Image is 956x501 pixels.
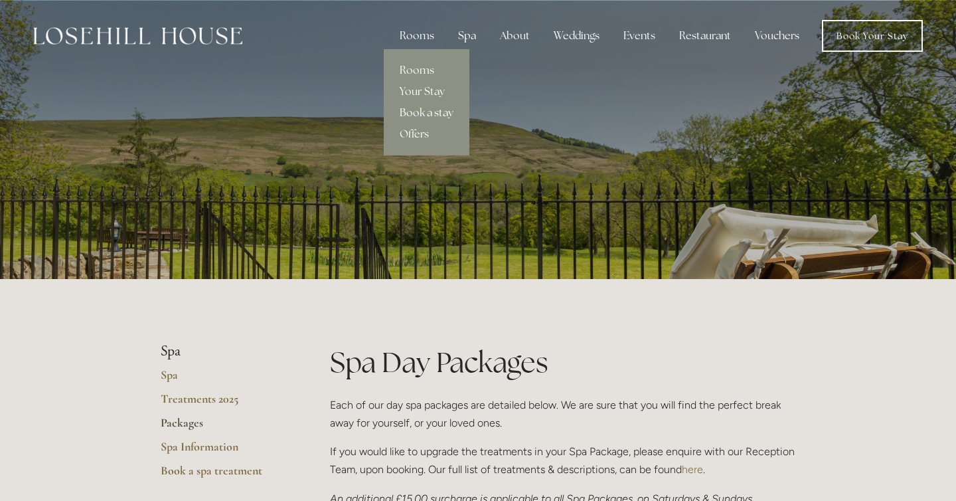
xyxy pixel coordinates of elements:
a: here [682,463,703,476]
div: Spa [447,23,487,49]
img: Losehill House [33,27,242,45]
a: Spa Information [161,439,287,463]
div: Rooms [389,23,445,49]
a: Rooms [384,60,469,81]
h1: Spa Day Packages [330,343,795,382]
p: Each of our day spa packages are detailed below. We are sure that you will find the perfect break... [330,396,795,432]
a: Vouchers [744,23,810,49]
a: Packages [161,415,287,439]
div: Events [613,23,666,49]
div: About [489,23,540,49]
a: Treatments 2025 [161,391,287,415]
div: Restaurant [669,23,742,49]
a: Book a stay [384,102,469,124]
li: Spa [161,343,287,360]
a: Book Your Stay [822,20,923,52]
a: Your Stay [384,81,469,102]
a: Offers [384,124,469,145]
p: If you would like to upgrade the treatments in your Spa Package, please enquire with our Receptio... [330,443,795,478]
div: Weddings [543,23,610,49]
a: Book a spa treatment [161,463,287,487]
a: Spa [161,367,287,391]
